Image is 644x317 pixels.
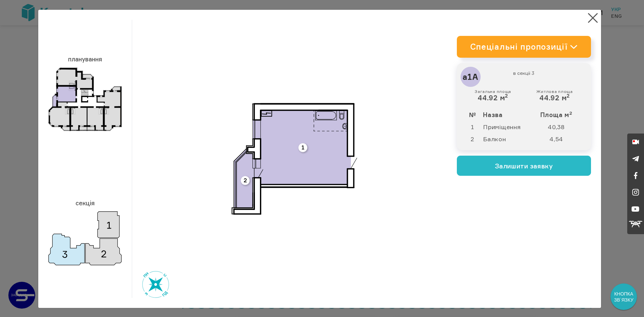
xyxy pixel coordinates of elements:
[457,36,591,58] a: Спеціальні пропозиції
[475,89,511,102] div: 44.92 м
[483,109,533,121] th: Назва
[464,70,584,76] small: в секціі 3
[567,93,570,99] sup: 2
[536,89,573,102] div: 44.92 м
[569,110,573,116] sup: 2
[48,196,122,210] h3: секція
[483,133,533,145] td: Балкон
[48,52,122,66] h3: планування
[462,133,483,145] td: 2
[457,156,591,176] button: Залишити заявку
[611,284,636,309] div: КНОПКА ЗВ`ЯЗКУ
[461,67,481,87] div: а1А
[534,133,586,145] td: 4,54
[534,109,586,121] th: Площа м
[586,11,599,24] button: Close
[536,89,573,94] small: Житлова площа
[534,121,586,133] td: 40,38
[462,109,483,121] th: №
[505,93,508,99] sup: 2
[483,121,533,133] td: Приміщення
[475,89,511,94] small: Загальна площа
[462,121,483,133] td: 1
